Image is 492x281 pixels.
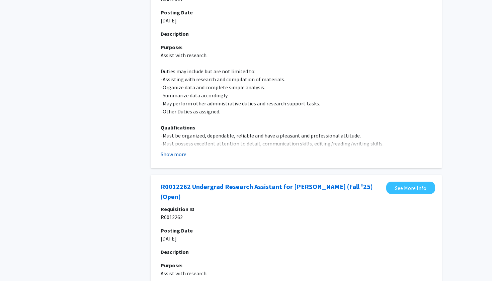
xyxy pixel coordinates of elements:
b: Posting Date [161,9,193,16]
p: R0012262 [161,213,432,221]
b: Purpose: [161,262,182,269]
a: Opens in a new tab [386,182,435,194]
a: Opens in a new tab [161,182,383,202]
p: [DATE] [161,235,432,243]
button: Show more [161,150,186,158]
iframe: Chat [5,251,28,276]
b: Description [161,249,189,255]
b: Purpose: [161,44,182,51]
b: Qualifications [161,124,195,131]
b: Requisition ID [161,206,194,212]
b: Posting Date [161,227,193,234]
p: [DATE] [161,16,432,24]
b: Description [161,30,189,37]
p: Assist with research. Duties may include but are not limited to: -Assisting with research and com... [161,43,432,156]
